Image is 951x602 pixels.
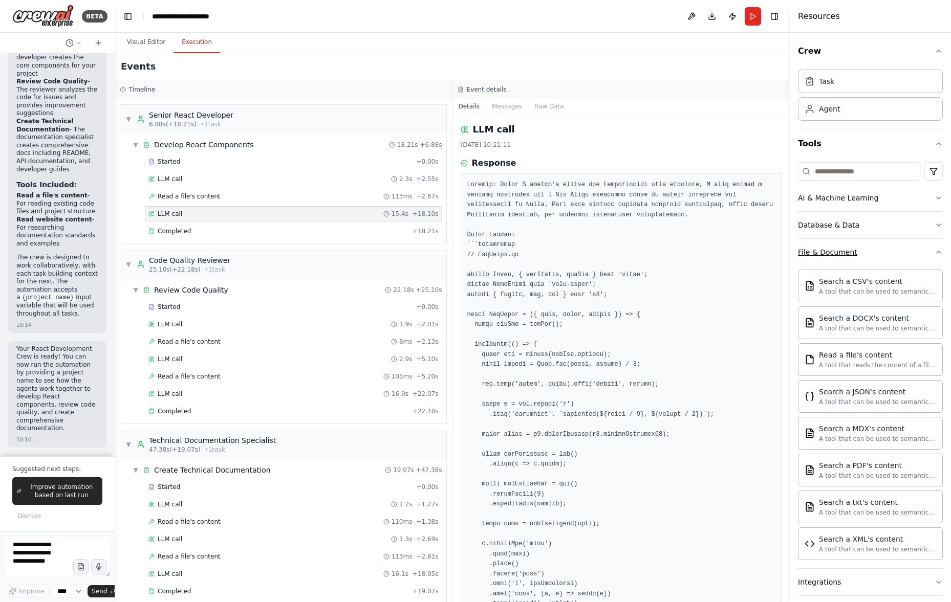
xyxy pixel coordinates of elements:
span: 113ms [392,192,413,200]
span: LLM call [158,500,182,508]
p: The crew is designed to work collaboratively, with each task building context for the next. The a... [16,254,98,318]
span: Started [158,303,180,311]
span: LLM call [158,210,182,218]
span: + 22.18s [413,407,439,415]
span: ▼ [133,466,139,474]
div: A tool that reads the content of a file. To use this tool, provide a 'file_path' parameter with t... [819,361,936,369]
img: MDXSearchTool [805,428,815,438]
button: Details [452,99,486,114]
span: + 18.10s [413,210,439,218]
h2: LLM call [473,122,515,137]
div: Read a file's content [819,350,936,360]
div: A tool that can be used to semantic search a query from a JSON's content. [819,398,936,406]
li: - The reviewer analyzes the code for issues and provides improvement suggestions [16,78,98,118]
div: Crew [798,65,943,129]
div: Search a XML's content [819,534,936,544]
button: Execution [174,32,220,53]
div: Search a PDF's content [819,460,936,471]
button: Start a new chat [90,37,106,49]
span: 1.2s [399,500,412,508]
span: 2.3s [399,175,412,183]
h3: Timeline [129,85,155,94]
div: Search a JSON's content [819,387,936,397]
button: Improve automation based on last run [12,477,102,505]
button: Switch to previous chat [61,37,86,49]
span: 1.9s [399,320,412,328]
span: Started [158,483,180,491]
span: 18.21s [397,141,418,149]
button: Dismiss [12,509,46,523]
div: Create Technical Documentation [154,465,271,475]
button: Integrations [798,569,943,595]
span: + 2.81s [416,552,438,561]
span: ▼ [133,141,139,149]
div: Code Quality Reviewer [149,255,230,265]
span: Completed [158,407,191,415]
div: Search a DOCX's content [819,313,936,323]
span: 105ms [392,372,413,381]
div: 10:14 [16,436,31,443]
img: Logo [12,5,74,28]
div: BETA [82,10,107,23]
div: Technical Documentation Specialist [149,435,276,445]
div: File & Document [798,247,857,257]
span: LLM call [158,355,182,363]
div: A tool that can be used to semantic search a query from a PDF's content. [819,472,936,480]
strong: Review Code Quality [16,78,88,85]
div: A tool that can be used to semantic search a query from a CSV's content. [819,287,936,296]
div: A tool that can be used to semantic search a query from a txt's content. [819,508,936,517]
div: Search a MDX's content [819,423,936,434]
div: Search a txt's content [819,497,936,507]
strong: Read a file's content [16,192,88,199]
span: 16.1s [392,570,408,578]
li: - The React developer creates the core components for your project [16,38,98,78]
button: Hide left sidebar [121,9,135,24]
button: Send [88,585,119,597]
span: LLM call [158,390,182,398]
div: A tool that can be used to semantic search a query from a DOCX's content. [819,324,936,332]
span: 47.38s (+19.07s) [149,445,201,454]
span: + 19.07s [413,587,439,595]
span: ▼ [125,115,132,123]
div: A tool that can be used to semantic search a query from a XML's content. [819,545,936,553]
button: Upload files [73,559,89,574]
img: TXTSearchTool [805,502,815,512]
div: AI & Machine Learning [798,193,878,203]
span: Improve [19,587,44,595]
span: 113ms [392,552,413,561]
span: 6ms [399,338,413,346]
button: Click to speak your automation idea [91,559,106,574]
span: + 6.88s [420,141,442,149]
div: Review Code Quality [154,285,228,295]
span: + 5.20s [416,372,438,381]
div: File & Document [798,265,943,568]
div: [DATE] 10:21:11 [461,141,782,149]
span: + 25.10s [416,286,442,294]
button: Crew [798,37,943,65]
span: Started [158,158,180,166]
p: Your React Development Crew is ready! You can now run the automation by providing a project name ... [16,345,98,433]
div: Senior React Developer [149,110,233,120]
div: A tool that can be used to semantic search a query from a MDX's content. [819,435,936,443]
span: LLM call [158,175,182,183]
span: Read a file's content [158,372,221,381]
span: • 1 task [205,445,225,454]
strong: Tools Included: [16,181,77,189]
span: Read a file's content [158,192,221,200]
span: • 1 task [205,265,225,274]
strong: Create Technical Documentation [16,118,73,133]
span: ▼ [125,440,132,449]
button: Raw Data [528,99,570,114]
span: + 18.95s [413,570,439,578]
span: + 18.21s [413,227,439,235]
button: Database & Data [798,212,943,238]
div: Search a CSV's content [819,276,936,286]
nav: breadcrumb [152,11,237,21]
span: 110ms [392,518,413,526]
span: LLM call [158,320,182,328]
span: + 2.69s [416,535,438,543]
span: + 1.27s [416,500,438,508]
div: Task [819,76,834,86]
span: + 0.00s [416,158,438,166]
span: LLM call [158,535,182,543]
